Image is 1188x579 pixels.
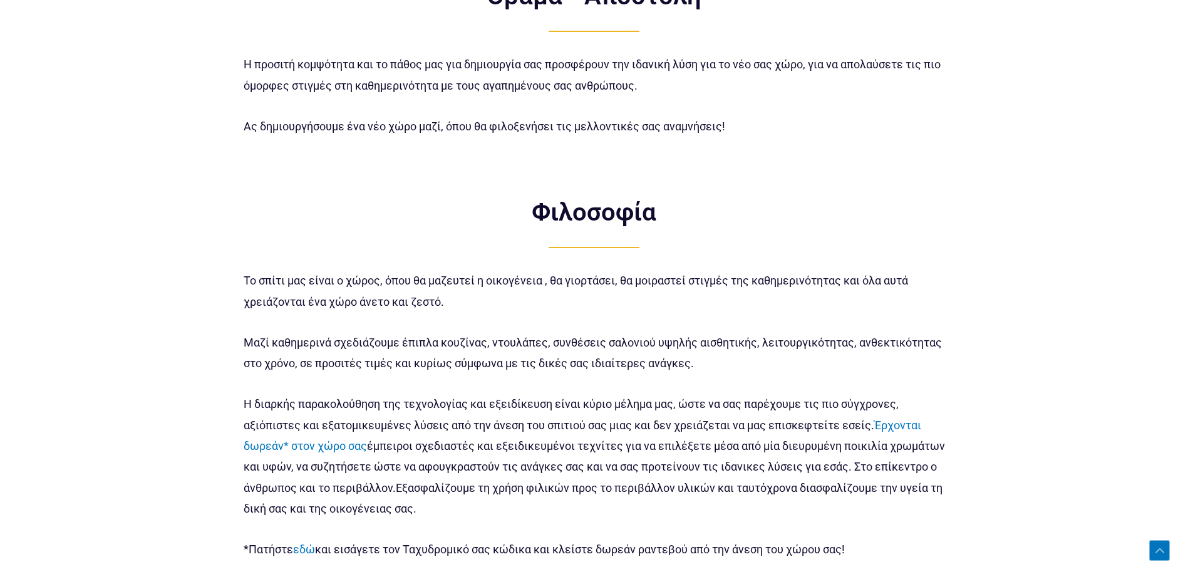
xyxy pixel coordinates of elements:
h2: Φιλοσοφία [244,200,945,225]
p: Η διαρκής παρακολούθηση της τεχνολογίας και εξειδίκευση είναι κύριο μέλημα μας, ώστε να σας παρέχ... [244,394,945,519]
p: Το σπίτι μας είναι ο χώρος, όπου θα μαζευτεί η οικογένεια , θα γιορτάσει, θα μοιραστεί στιγμές τη... [244,270,945,312]
p: Η προσιτή κομψότητα και το πάθος μας για δημιουργία σας προσφέρουν την ιδανική λύση για το νέο σα... [244,54,945,96]
a: εδώ [293,543,315,556]
p: *Πατήστε και εισάγετε τον Ταχυδρομικό σας κώδικα και κλείστε δωρεάν ραντεβού από την άνεση του χώ... [244,539,945,560]
p: Ας δημιουργήσουμε ένα νέο χώρο μαζί, όπου θα φιλοξενήσει τις μελλοντικές σας αναμνήσεις! [244,116,945,137]
a: Έρχονται δωρεάν* στον χώρο σας [244,419,921,452]
p: Μαζί καθημερινά σχεδιάζουμε έπιπλα κουζίνας, ντουλάπες, συνθέσεις σαλονιού υψηλής αισθητικής, λει... [244,332,945,374]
